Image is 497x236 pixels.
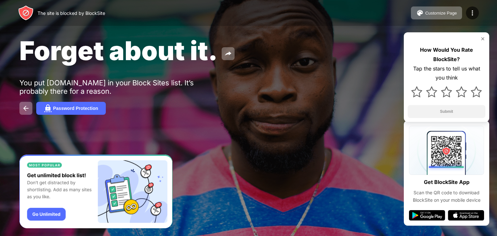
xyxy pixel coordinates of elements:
[44,104,52,112] img: password.svg
[425,11,457,16] div: Customize Page
[18,5,34,21] img: header-logo.svg
[38,10,105,16] div: The site is blocked by BlockSite
[36,102,106,115] button: Password Protection
[480,36,485,41] img: rate-us-close.svg
[19,155,172,229] iframe: Banner
[441,86,452,97] img: star.svg
[471,86,482,97] img: star.svg
[408,45,485,64] div: How Would You Rate BlockSite?
[448,210,484,220] img: app-store.svg
[426,86,437,97] img: star.svg
[408,64,485,83] div: Tap the stars to tell us what you think
[409,210,445,220] img: google-play.svg
[409,126,484,175] img: qrcode.svg
[22,104,30,112] img: back.svg
[53,106,98,111] div: Password Protection
[416,9,424,17] img: pallet.svg
[424,177,469,187] div: Get BlockSite App
[408,105,485,118] button: Submit
[19,35,218,66] span: Forget about it.
[456,86,467,97] img: star.svg
[411,6,462,19] button: Customize Page
[19,79,219,95] div: You put [DOMAIN_NAME] in your Block Sites list. It’s probably there for a reason.
[469,9,476,17] img: menu-icon.svg
[224,50,232,58] img: share.svg
[409,189,484,204] div: Scan the QR code to download BlockSite on your mobile device
[411,86,422,97] img: star.svg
